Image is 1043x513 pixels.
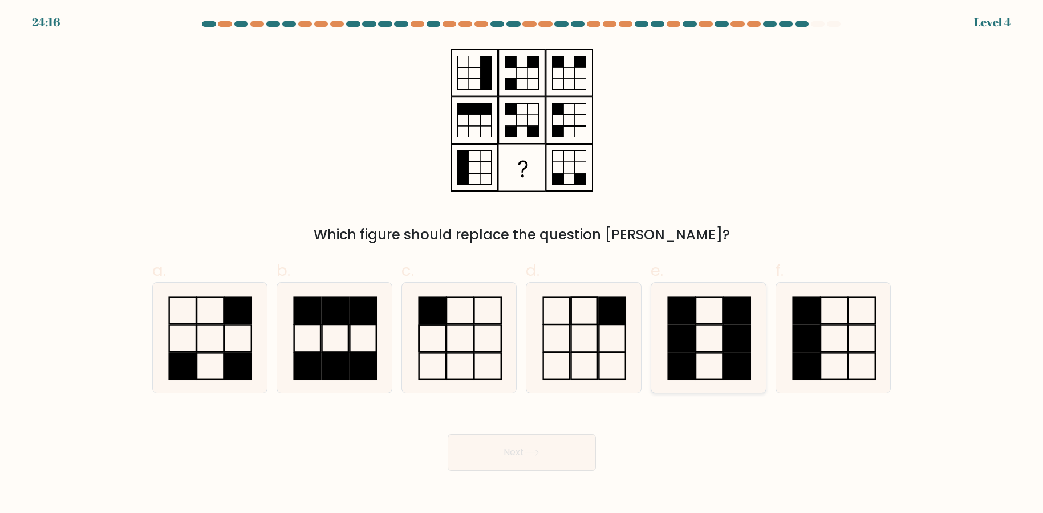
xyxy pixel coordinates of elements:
span: d. [526,259,539,282]
span: e. [651,259,663,282]
span: b. [277,259,290,282]
span: a. [152,259,166,282]
div: Level 4 [974,14,1011,31]
button: Next [448,434,596,471]
span: f. [776,259,784,282]
span: c. [401,259,414,282]
div: Which figure should replace the question [PERSON_NAME]? [159,225,884,245]
div: 24:16 [32,14,60,31]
